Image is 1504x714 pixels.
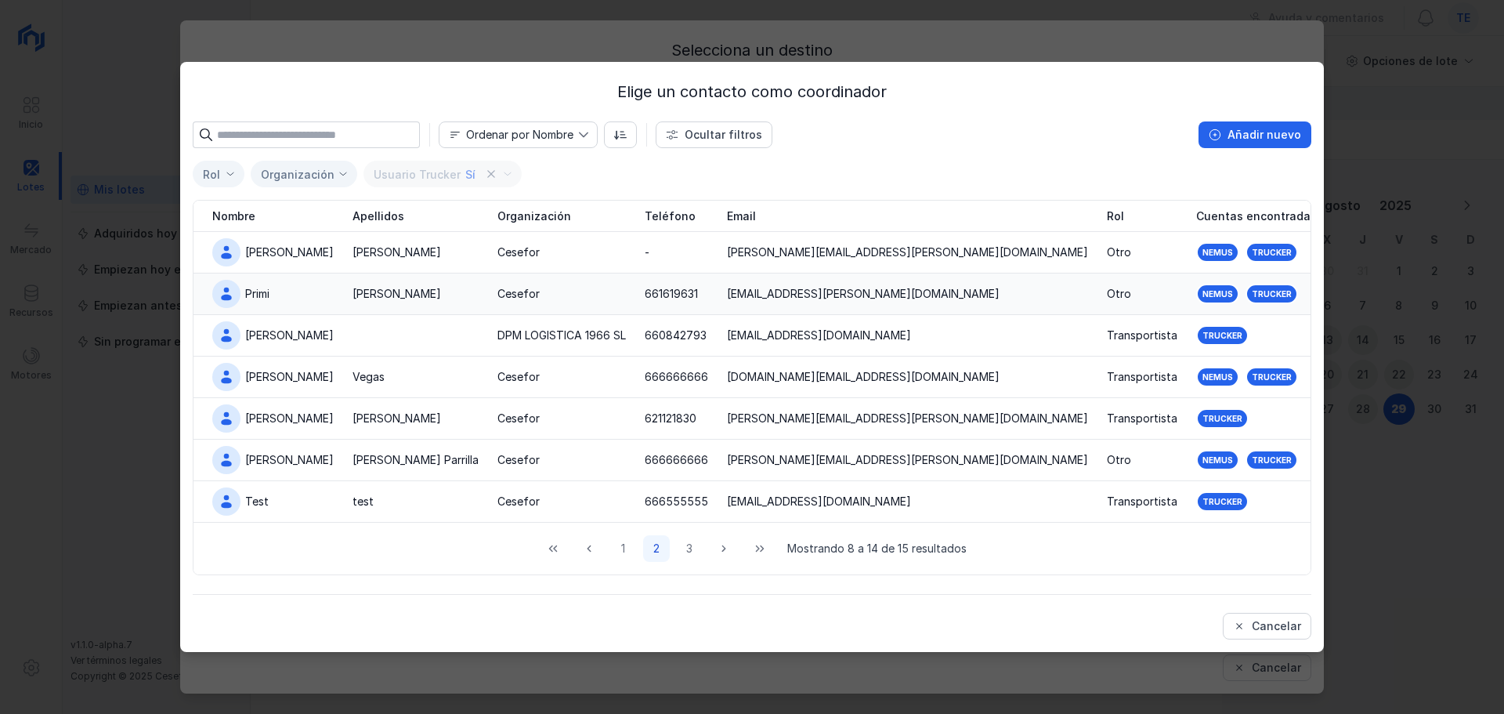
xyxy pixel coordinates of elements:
div: [PERSON_NAME] [245,369,334,385]
button: Page 1 [610,535,637,562]
div: Cesefor [497,286,540,302]
div: test [352,494,374,509]
div: Otro [1107,452,1131,468]
div: Añadir nuevo [1227,127,1301,143]
span: Nombre [439,122,578,147]
button: Previous Page [574,535,604,562]
div: [PERSON_NAME] Parrilla [352,452,479,468]
div: [PERSON_NAME] [352,286,441,302]
div: Transportista [1107,328,1177,343]
span: Organización [497,208,571,224]
div: Rol [203,168,220,181]
div: Nemus [1202,247,1233,258]
div: Vegas [352,369,385,385]
div: Trucker [1202,413,1242,424]
div: Organización [261,168,334,181]
div: Otro [1107,245,1131,260]
div: [DOMAIN_NAME][EMAIL_ADDRESS][DOMAIN_NAME] [727,369,1000,385]
div: 666666666 [645,452,708,468]
div: Nemus [1202,455,1233,466]
div: Cancelar [1252,618,1301,634]
div: [PERSON_NAME] [352,411,441,426]
button: First Page [538,535,568,562]
div: [PERSON_NAME][EMAIL_ADDRESS][PERSON_NAME][DOMAIN_NAME] [727,245,1088,260]
div: Test [245,494,269,509]
span: Cuentas encontradas [1196,208,1317,224]
div: Trucker [1252,455,1292,466]
div: Ocultar filtros [685,127,762,143]
div: Trucker [1252,371,1292,382]
span: Nombre [212,208,255,224]
span: Mostrando 8 a 14 de 15 resultados [787,541,967,556]
div: Trucker [1202,330,1242,341]
div: 660842793 [645,328,707,343]
span: Apellidos [352,208,404,224]
button: Ocultar filtros [656,121,772,148]
div: Transportista [1107,494,1177,509]
div: Trucker [1252,288,1292,299]
div: Cesefor [497,494,540,509]
button: Last Page [745,535,775,562]
div: Nemus [1202,371,1233,382]
div: DPM LOGISTICA 1966 SL [497,328,626,343]
div: [PERSON_NAME][EMAIL_ADDRESS][PERSON_NAME][DOMAIN_NAME] [727,452,1088,468]
span: Seleccionar [193,161,225,187]
div: Primi [245,286,269,302]
div: 666666666 [645,369,708,385]
div: 661619631 [645,286,698,302]
div: Cesefor [497,452,540,468]
div: Trucker [1252,247,1292,258]
div: [EMAIL_ADDRESS][DOMAIN_NAME] [727,328,911,343]
div: Trucker [1202,496,1242,507]
div: Cesefor [497,245,540,260]
div: [PERSON_NAME] [245,245,334,260]
div: [PERSON_NAME][EMAIL_ADDRESS][PERSON_NAME][DOMAIN_NAME] [727,411,1088,426]
div: [PERSON_NAME] [245,411,334,426]
div: [PERSON_NAME] [245,452,334,468]
button: Page 3 [676,535,703,562]
div: Elige un contacto como coordinador [193,81,1311,103]
div: [PERSON_NAME] [245,328,334,343]
div: Cesefor [497,411,540,426]
div: 621121830 [645,411,696,426]
button: Page 2 [643,535,670,562]
div: Otro [1107,286,1131,302]
div: [EMAIL_ADDRESS][DOMAIN_NAME] [727,494,911,509]
div: Nemus [1202,288,1233,299]
div: [PERSON_NAME] [352,245,441,260]
div: Cesefor [497,369,540,385]
span: Email [727,208,756,224]
button: Next Page [709,535,739,562]
div: Transportista [1107,369,1177,385]
div: 666555555 [645,494,708,509]
span: Rol [1107,208,1124,224]
button: Añadir nuevo [1198,121,1311,148]
div: Ordenar por Nombre [466,129,573,140]
div: - [645,245,649,260]
div: Transportista [1107,411,1177,426]
span: Teléfono [645,208,696,224]
button: Cancelar [1223,613,1311,640]
div: [EMAIL_ADDRESS][PERSON_NAME][DOMAIN_NAME] [727,286,1000,302]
